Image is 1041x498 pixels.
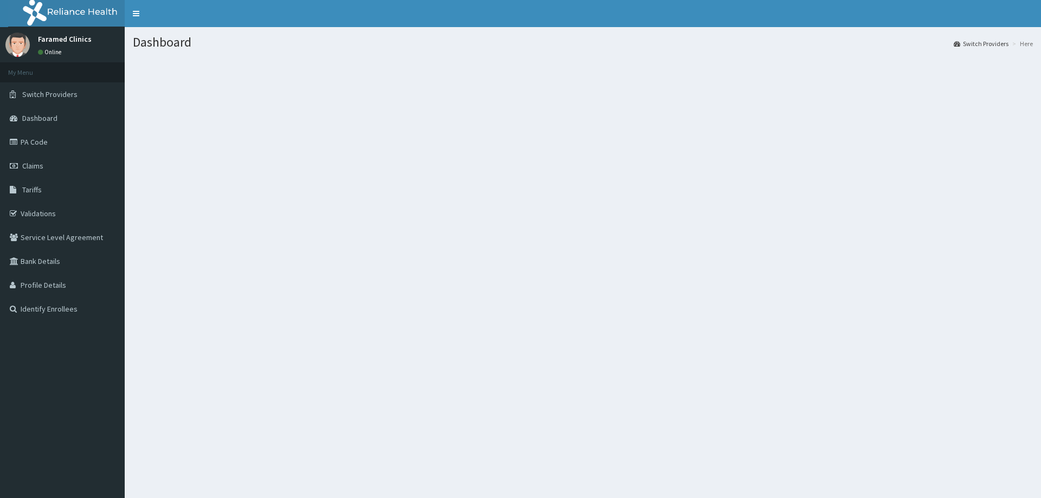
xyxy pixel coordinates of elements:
[133,35,1033,49] h1: Dashboard
[5,33,30,57] img: User Image
[22,161,43,171] span: Claims
[38,48,64,56] a: Online
[1010,39,1033,48] li: Here
[22,185,42,195] span: Tariffs
[954,39,1008,48] a: Switch Providers
[22,89,78,99] span: Switch Providers
[22,113,57,123] span: Dashboard
[38,35,92,43] p: Faramed Clinics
